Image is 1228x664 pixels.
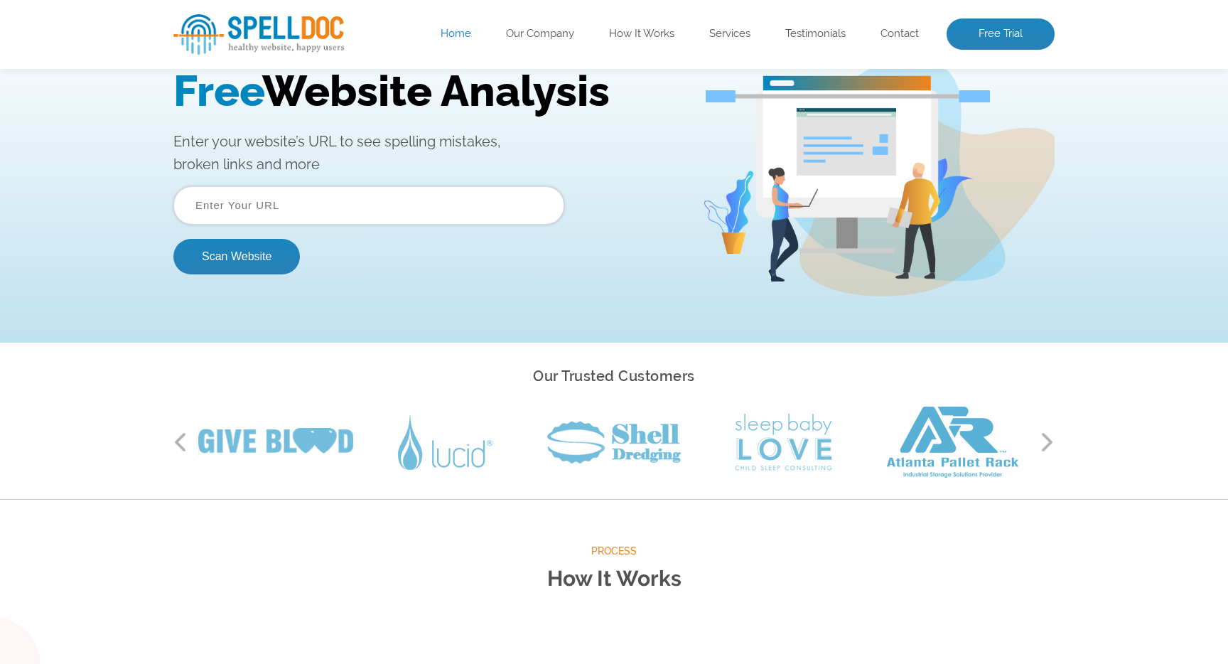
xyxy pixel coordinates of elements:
img: Free Webiste Analysis [706,92,990,105]
h1: Website Analysis [173,58,681,107]
span: Process [173,542,1055,560]
a: Contact [880,27,919,41]
button: Scan Website [173,230,300,266]
span: Free [173,58,262,107]
img: Sleep Baby Love [735,414,832,471]
a: Home [441,27,471,41]
a: Free Trial [947,18,1055,50]
img: Lucid [398,415,492,470]
img: Free Webiste Analysis [702,46,1055,288]
button: Next [1040,432,1055,453]
input: Enter Your URL [173,178,564,216]
img: SpellDoc [173,14,344,55]
a: Services [709,27,750,41]
p: Enter your website’s URL to see spelling mistakes, broken links and more [173,122,681,167]
h2: How It Works [173,560,1055,598]
img: Shell Dredging [547,421,681,464]
img: Give Blood [198,428,353,456]
button: Previous [173,432,188,453]
a: Our Company [506,27,574,41]
a: Testimonials [785,27,846,41]
h2: Our Trusted Customers [173,364,1055,389]
a: How It Works [609,27,674,41]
